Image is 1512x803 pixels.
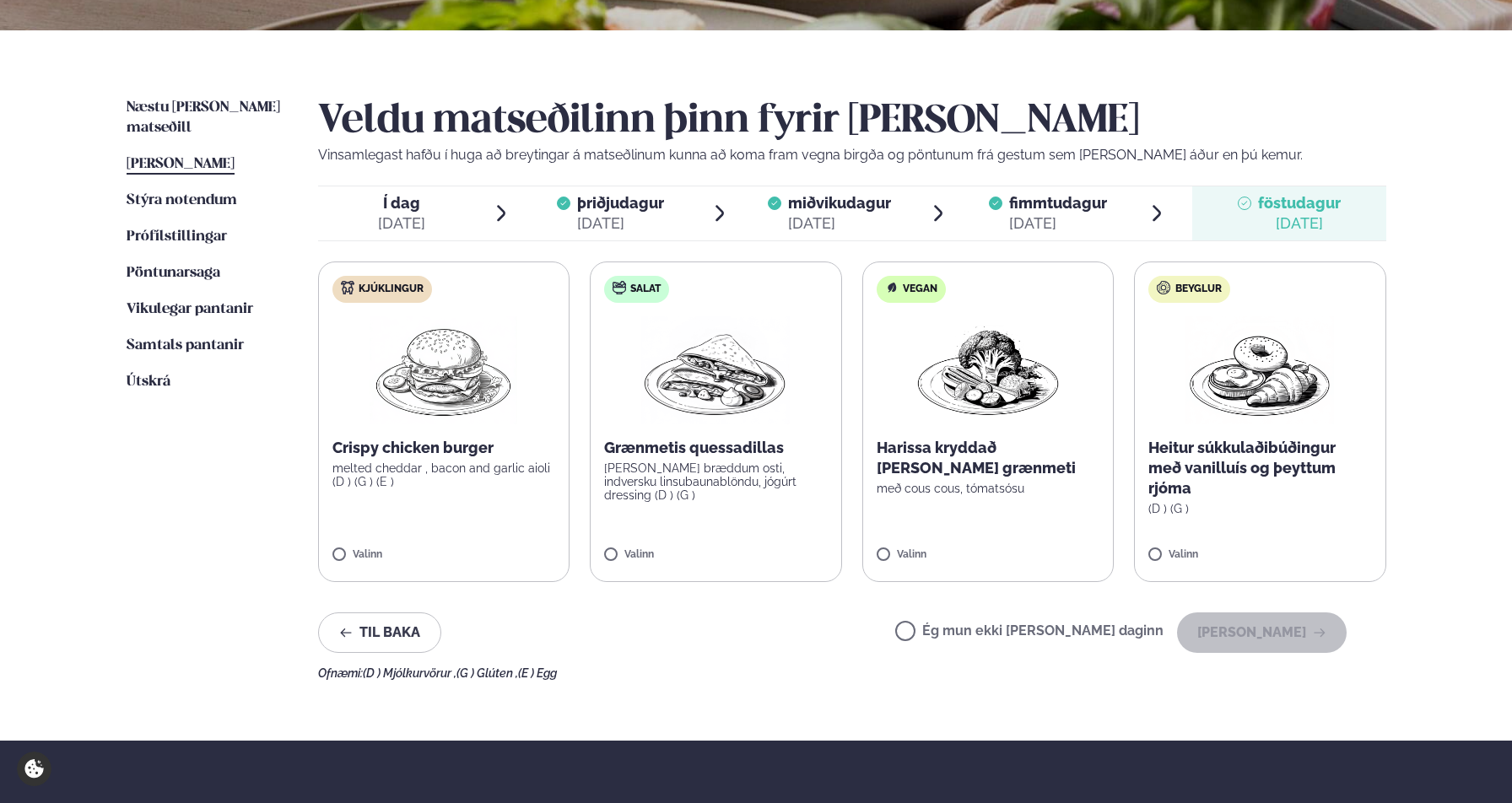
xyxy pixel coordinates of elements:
[127,100,280,135] span: Næstu [PERSON_NAME] matseðill
[127,336,244,356] a: Samtals pantanir
[332,438,556,458] p: Crispy chicken burger
[641,316,790,424] img: Quesadilla.png
[127,193,237,207] span: Stýra notendum
[1177,612,1347,653] button: [PERSON_NAME]
[127,191,237,211] a: Stýra notendum
[1148,438,1372,499] p: Heitur súkkulaðibúðingur með vanilluís og þeyttum rjóma
[378,193,425,213] span: Í dag
[341,281,354,294] img: chicken.svg
[604,461,828,502] p: [PERSON_NAME] bræddum osti, indversku linsubaunablöndu, jógúrt dressing (D ) (G )
[518,666,557,680] span: (E ) Egg
[877,482,1100,495] p: með cous cous, tómatsósu
[788,213,891,234] div: [DATE]
[456,666,518,680] span: (G ) Glúten ,
[613,281,626,294] img: salad.svg
[1185,316,1334,424] img: Croissant.png
[318,612,441,653] button: Til baka
[788,194,891,212] span: miðvikudagur
[332,461,556,488] p: melted cheddar , bacon and garlic aioli (D ) (G ) (E )
[1009,213,1107,234] div: [DATE]
[127,375,170,389] span: Útskrá
[17,752,51,786] a: Cookie settings
[604,438,828,458] p: Grænmetis quessadillas
[359,283,424,296] span: Kjúklingur
[127,263,220,283] a: Pöntunarsaga
[1009,194,1107,212] span: fimmtudagur
[630,283,661,296] span: Salat
[914,316,1062,424] img: Vegan.png
[127,302,253,316] span: Vikulegar pantanir
[127,338,244,353] span: Samtals pantanir
[127,299,253,320] a: Vikulegar pantanir
[1148,502,1372,515] p: (D ) (G )
[127,227,227,247] a: Prófílstillingar
[363,666,456,680] span: (D ) Mjólkurvörur ,
[877,438,1100,478] p: Harissa kryddað [PERSON_NAME] grænmeti
[1157,281,1171,294] img: bagle-new-16px.svg
[1258,194,1341,212] span: föstudagur
[318,666,1386,680] div: Ofnæmi:
[127,98,284,138] a: Næstu [PERSON_NAME] matseðill
[378,213,425,234] div: [DATE]
[369,316,518,424] img: Hamburger.png
[577,213,664,234] div: [DATE]
[1175,283,1222,296] span: Beyglur
[1258,213,1341,234] div: [DATE]
[127,229,227,244] span: Prófílstillingar
[127,266,220,280] span: Pöntunarsaga
[903,283,937,296] span: Vegan
[127,157,235,171] span: [PERSON_NAME]
[127,372,170,392] a: Útskrá
[885,281,899,294] img: Vegan.svg
[318,145,1386,165] p: Vinsamlegast hafðu í huga að breytingar á matseðlinum kunna að koma fram vegna birgða og pöntunum...
[318,98,1386,145] h2: Veldu matseðilinn þinn fyrir [PERSON_NAME]
[577,194,664,212] span: þriðjudagur
[127,154,235,175] a: [PERSON_NAME]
